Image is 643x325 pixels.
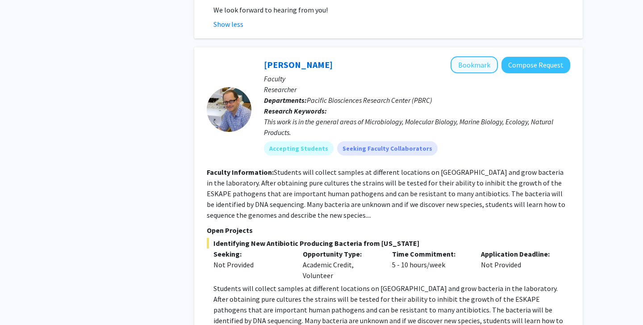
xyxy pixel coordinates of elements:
div: Not Provided [213,259,289,270]
button: Compose Request to Joerg Graf [501,57,570,73]
a: [PERSON_NAME] [264,59,333,70]
button: Show less [213,19,243,30]
span: Identifying New Antibiotic Producing Bacteria from [US_STATE] [207,238,570,249]
p: Faculty [264,73,570,84]
button: Add Joerg Graf to Bookmarks [451,56,498,73]
b: Faculty Information: [207,168,274,177]
p: Seeking: [213,249,289,259]
p: We look forward to hearing from you! [213,4,570,15]
div: 5 - 10 hours/week [385,249,475,281]
p: Researcher [264,84,570,95]
iframe: Chat [7,285,38,318]
p: Time Commitment: [392,249,468,259]
div: Academic Credit, Volunteer [296,249,385,281]
p: Application Deadline: [481,249,557,259]
span: Pacific Biosciences Research Center (PBRC) [307,96,432,105]
div: This work is in the general areas of Microbiology, Molecular Biology, Marine Biology, Ecology, Na... [264,116,570,138]
mat-chip: Seeking Faculty Collaborators [337,141,438,156]
mat-chip: Accepting Students [264,141,334,156]
b: Research Keywords: [264,106,327,115]
fg-read-more: Students will collect samples at different locations on [GEOGRAPHIC_DATA] and grow bacteria in th... [207,168,565,219]
b: Departments: [264,96,307,105]
div: Not Provided [474,249,564,281]
p: Opportunity Type: [303,249,379,259]
p: Open Projects [207,225,570,236]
